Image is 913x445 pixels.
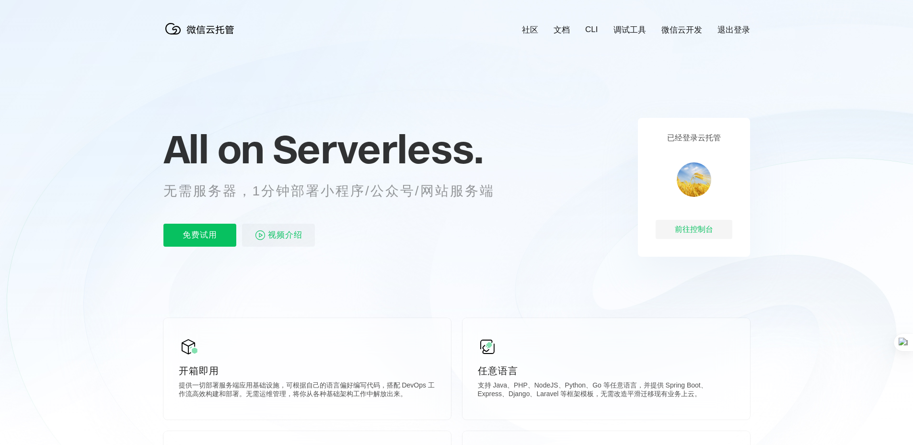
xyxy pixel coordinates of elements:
a: 微信云托管 [163,32,240,40]
a: 退出登录 [717,24,750,35]
p: 已经登录云托管 [667,133,721,143]
div: 前往控制台 [656,220,732,239]
p: 任意语言 [478,364,735,377]
a: CLI [585,25,598,34]
img: 微信云托管 [163,19,240,38]
img: video_play.svg [254,229,266,241]
p: 免费试用 [163,224,236,247]
a: 调试工具 [613,24,646,35]
span: All on [163,125,264,173]
a: 文档 [554,24,570,35]
span: Serverless. [273,125,483,173]
p: 无需服务器，1分钟部署小程序/公众号/网站服务端 [163,182,512,201]
a: 社区 [522,24,538,35]
a: 微信云开发 [661,24,702,35]
span: 视频介绍 [268,224,302,247]
p: 开箱即用 [179,364,436,377]
p: 提供一切部署服务端应用基础设施，可根据自己的语言偏好编写代码，搭配 DevOps 工作流高效构建和部署。无需运维管理，将你从各种基础架构工作中解放出来。 [179,381,436,400]
p: 支持 Java、PHP、NodeJS、Python、Go 等任意语言，并提供 Spring Boot、Express、Django、Laravel 等框架模板，无需改造平滑迁移现有业务上云。 [478,381,735,400]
